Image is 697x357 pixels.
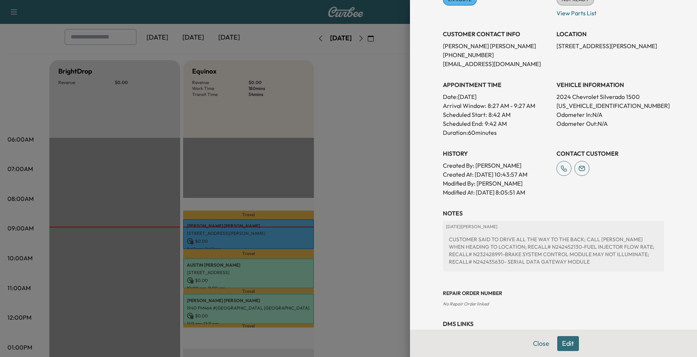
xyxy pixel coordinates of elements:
[443,30,550,38] h3: CUSTOMER CONTACT INFO
[557,336,579,351] button: Edit
[556,92,664,101] p: 2024 Chevrolet Silverado 1500
[528,336,554,351] button: Close
[443,110,487,119] p: Scheduled Start:
[443,188,550,197] p: Modified At : [DATE] 8:05:51 AM
[443,209,664,218] h3: NOTES
[443,50,550,59] p: [PHONE_NUMBER]
[443,128,550,137] p: Duration: 60 minutes
[556,6,664,18] p: View Parts List
[443,161,550,170] p: Created By : [PERSON_NAME]
[446,224,661,230] p: [DATE] | [PERSON_NAME]
[443,59,550,68] p: [EMAIL_ADDRESS][DOMAIN_NAME]
[443,319,664,328] h3: DMS Links
[443,41,550,50] p: [PERSON_NAME] [PERSON_NAME]
[443,149,550,158] h3: History
[556,101,664,110] p: [US_VEHICLE_IDENTIFICATION_NUMBER]
[443,301,489,307] span: No Repair Order linked
[488,101,535,110] span: 8:27 AM - 9:27 AM
[443,119,483,128] p: Scheduled End:
[556,80,664,89] h3: VEHICLE INFORMATION
[443,101,550,110] p: Arrival Window:
[443,170,550,179] p: Created At : [DATE] 10:43:57 AM
[556,119,664,128] p: Odometer Out: N/A
[443,80,550,89] h3: APPOINTMENT TIME
[488,110,511,119] p: 8:42 AM
[485,119,507,128] p: 9:42 AM
[556,30,664,38] h3: LOCATION
[556,149,664,158] h3: CONTACT CUSTOMER
[443,289,664,297] h3: Repair Order number
[556,41,664,50] p: [STREET_ADDRESS][PERSON_NAME]
[443,179,550,188] p: Modified By : [PERSON_NAME]
[446,233,661,268] div: CUSTOMER SAID TO DRIVE ALL THE WAY TO THE BACK; CALL [PERSON_NAME] WHEN HEADING TO LOCATION; RECA...
[556,110,664,119] p: Odometer In: N/A
[443,92,550,101] p: Date: [DATE]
